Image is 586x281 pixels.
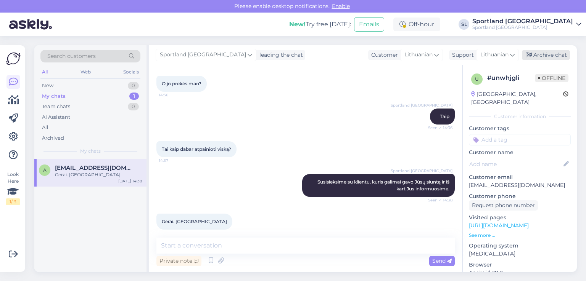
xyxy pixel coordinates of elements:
[159,158,187,163] span: 14:37
[404,51,433,59] span: Lithuanian
[118,178,142,184] div: [DATE] 14:38
[162,81,201,86] span: O jo prekės man?
[156,256,201,266] div: Private note
[432,257,452,264] span: Send
[47,52,96,60] span: Search customers
[469,200,538,211] div: Request phone number
[449,51,474,59] div: Support
[42,134,64,142] div: Archived
[469,113,571,120] div: Customer information
[487,73,535,83] div: # unwhjgli
[55,171,142,178] div: Gerai. [GEOGRAPHIC_DATA]
[330,3,352,10] span: Enable
[128,103,139,110] div: 0
[42,124,48,131] div: All
[391,102,452,108] span: Sportland [GEOGRAPHIC_DATA]
[43,167,47,173] span: a
[469,269,571,277] p: Android 28.0
[391,168,452,174] span: Sportland [GEOGRAPHIC_DATA]
[160,51,246,59] span: Sportland [GEOGRAPHIC_DATA]
[129,93,139,100] div: 1
[469,173,571,181] p: Customer email
[42,113,70,121] div: AI Assistant
[424,197,452,203] span: Seen ✓ 14:38
[475,76,479,82] span: u
[472,18,581,30] a: Sportland [GEOGRAPHIC_DATA]Sportland [GEOGRAPHIC_DATA]
[472,24,573,30] div: Sportland [GEOGRAPHIC_DATA]
[469,148,571,156] p: Customer name
[469,214,571,222] p: Visited pages
[79,67,92,77] div: Web
[317,179,451,192] span: Susisieksime su klientu, kuris galimai gavo Jūsų siuntą ir iš kart Jus informuosime.
[368,51,398,59] div: Customer
[440,113,449,119] span: Taip
[40,67,49,77] div: All
[469,222,529,229] a: [URL][DOMAIN_NAME]
[289,21,306,28] b: New!
[424,125,452,131] span: Seen ✓ 14:36
[354,17,384,32] button: Emails
[42,82,53,89] div: New
[459,19,469,30] div: SL
[480,51,509,59] span: Lithuanian
[159,92,187,98] span: 14:36
[535,74,568,82] span: Offline
[6,171,20,205] div: Look Here
[256,51,303,59] div: leading the chat
[42,103,70,110] div: Team chats
[128,82,139,89] div: 0
[162,219,227,224] span: Gerai. [GEOGRAPHIC_DATA]
[469,160,562,168] input: Add name
[471,90,563,106] div: [GEOGRAPHIC_DATA], [GEOGRAPHIC_DATA]
[289,20,351,29] div: Try free [DATE]:
[469,261,571,269] p: Browser
[469,125,571,133] p: Customer tags
[469,192,571,200] p: Customer phone
[159,230,187,236] span: 14:38
[6,51,21,66] img: Askly Logo
[55,164,134,171] span: andriuskapitancukas@gmail.com
[469,134,571,145] input: Add a tag
[42,93,66,100] div: My chats
[393,18,440,31] div: Off-hour
[122,67,140,77] div: Socials
[469,181,571,189] p: [EMAIL_ADDRESS][DOMAIN_NAME]
[162,146,231,152] span: Tai kaip dabar atpainioti viską?
[80,148,101,155] span: My chats
[472,18,573,24] div: Sportland [GEOGRAPHIC_DATA]
[469,232,571,239] p: See more ...
[469,242,571,250] p: Operating system
[522,50,570,60] div: Archive chat
[469,250,571,258] p: [MEDICAL_DATA]
[6,198,20,205] div: 1 / 3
